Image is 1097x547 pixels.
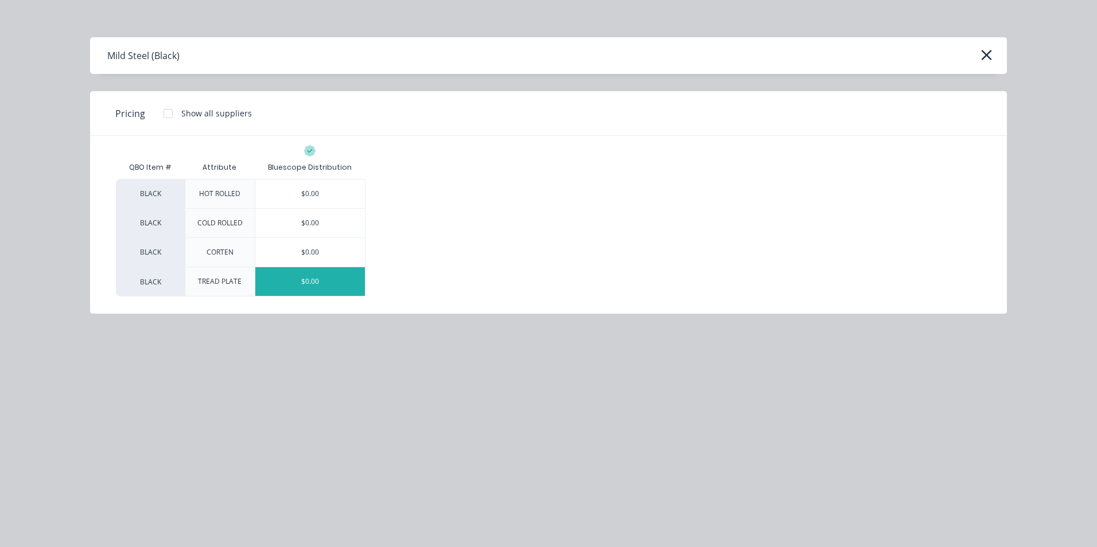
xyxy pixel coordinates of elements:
[255,209,365,237] div: $0.00
[116,156,185,179] div: QBO Item #
[197,218,243,228] div: COLD ROLLED
[207,247,234,257] div: CORTEN
[115,107,145,120] span: Pricing
[181,107,252,119] div: Show all suppliers
[268,162,352,173] div: Bluescope Distribution
[199,189,240,199] div: HOT ROLLED
[255,238,365,267] div: $0.00
[116,237,185,267] div: BLACK
[255,179,365,208] div: $0.00
[255,267,365,296] div: $0.00
[198,276,242,287] div: TREAD PLATE
[116,267,185,296] div: BLACK
[193,153,246,182] div: Attribute
[116,179,185,208] div: BLACK
[116,208,185,237] div: BLACK
[107,49,180,62] div: Mild Steel (Black)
